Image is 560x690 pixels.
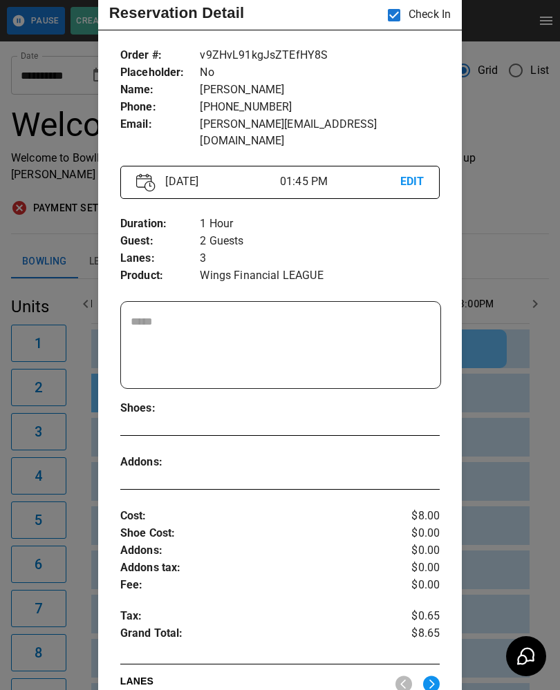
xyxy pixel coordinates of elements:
[120,267,200,285] p: Product :
[200,99,440,116] p: [PHONE_NUMBER]
[386,577,440,594] p: $0.00
[280,173,400,190] p: 01:45 PM
[120,233,200,250] p: Guest :
[120,400,200,417] p: Shoes :
[200,116,440,149] p: [PERSON_NAME][EMAIL_ADDRESS][DOMAIN_NAME]
[120,577,386,594] p: Fee :
[120,116,200,133] p: Email :
[120,64,200,82] p: Placeholder :
[160,173,280,190] p: [DATE]
[200,47,440,64] p: v9ZHvL91kgJsZTEfHY8S
[136,173,156,192] img: Vector
[386,608,440,625] p: $0.65
[120,625,386,646] p: Grand Total :
[200,250,440,267] p: 3
[386,508,440,525] p: $8.00
[120,525,386,542] p: Shoe Cost :
[200,215,440,233] p: 1 Hour
[200,64,440,82] p: No
[120,608,386,625] p: Tax :
[400,173,424,191] p: EDIT
[120,47,200,64] p: Order # :
[200,82,440,99] p: [PERSON_NAME]
[200,233,440,250] p: 2 Guests
[120,99,200,116] p: Phone :
[386,625,440,646] p: $8.65
[120,542,386,559] p: Addons :
[386,559,440,577] p: $0.00
[120,250,200,267] p: Lanes :
[120,454,200,471] p: Addons :
[386,542,440,559] p: $0.00
[386,525,440,542] p: $0.00
[120,508,386,525] p: Cost :
[120,215,200,233] p: Duration :
[109,1,245,24] p: Reservation Detail
[380,1,451,30] p: Check In
[200,267,440,285] p: Wings Financial LEAGUE
[120,559,386,577] p: Addons tax :
[120,82,200,99] p: Name :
